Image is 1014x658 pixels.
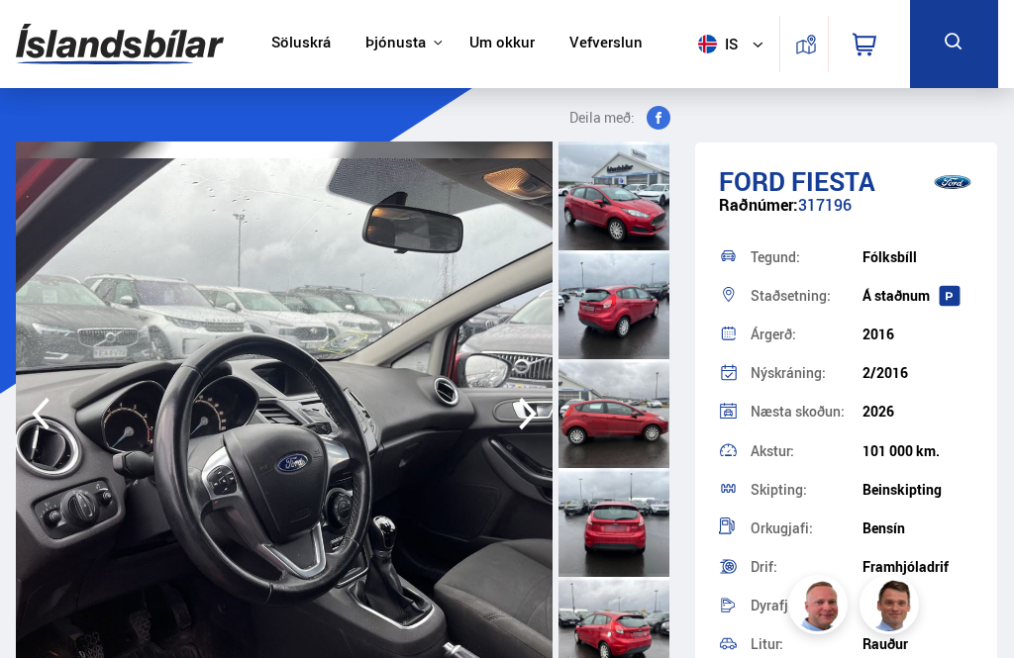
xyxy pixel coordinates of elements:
[271,34,331,54] a: Söluskrá
[862,327,974,342] div: 2016
[791,578,851,637] img: siFngHWaQ9KaOqBr.png
[862,404,974,420] div: 2026
[16,12,224,76] img: G0Ugv5HjCgRt.svg
[751,560,862,574] div: Drif:
[862,249,974,265] div: Fólksbíll
[550,106,678,130] button: Deila með:
[690,15,779,73] button: is
[751,599,862,612] div: Dyrafjöldi:
[719,163,785,199] span: Ford
[16,8,75,67] button: Opna LiveChat spjallviðmót
[791,163,875,199] span: Fiesta
[365,34,426,52] button: Þjónusta
[751,483,862,497] div: Skipting:
[862,365,974,381] div: 2/2016
[862,288,974,304] div: Á staðnum
[751,366,862,380] div: Nýskráning:
[862,482,974,498] div: Beinskipting
[751,405,862,419] div: Næsta skoðun:
[862,520,974,536] div: Bensín
[862,636,974,652] div: Rauður
[719,196,974,235] div: 317196
[569,34,643,54] a: Vefverslun
[698,35,717,53] img: svg+xml;base64,PHN2ZyB4bWxucz0iaHR0cDovL3d3dy53My5vcmcvMjAwMC9zdmciIHdpZHRoPSI1MTIiIGhlaWdodD0iNT...
[862,443,974,459] div: 101 000 km.
[469,34,535,54] a: Um okkur
[751,444,862,458] div: Akstur:
[862,578,922,637] img: FbJEzSuNWCJXmdc-.webp
[751,521,862,535] div: Orkugjafi:
[862,559,974,575] div: Framhjóladrif
[751,637,862,651] div: Litur:
[923,157,982,207] img: brand logo
[751,328,862,341] div: Árgerð:
[690,35,740,53] span: is
[719,194,798,216] span: Raðnúmer:
[751,250,862,264] div: Tegund:
[751,289,862,303] div: Staðsetning:
[569,106,635,130] span: Deila með:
